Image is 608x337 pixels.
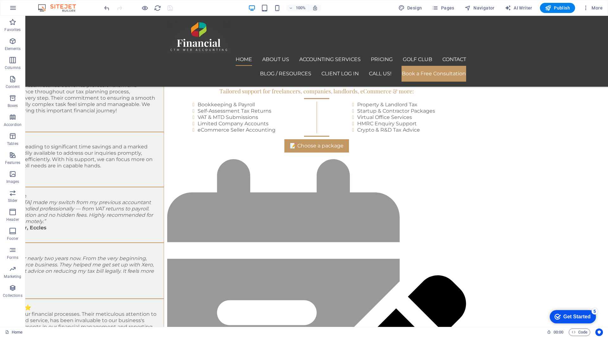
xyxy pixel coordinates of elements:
[7,236,18,241] p: Footer
[8,198,18,203] p: Slider
[5,65,21,70] p: Columns
[154,4,161,12] i: Reload page
[545,5,570,11] span: Publish
[8,103,18,108] p: Boxes
[36,4,84,12] img: Editor Logo
[429,3,457,13] button: Pages
[583,5,603,11] span: More
[7,255,18,260] p: Forms
[540,3,575,13] button: Publish
[505,5,532,11] span: AI Writer
[4,27,21,32] p: Favorites
[312,5,318,11] i: On resize automatically adjust zoom level to fit chosen device.
[4,274,21,279] p: Marketing
[554,328,563,336] span: 00 00
[558,330,559,334] span: :
[580,3,605,13] button: More
[462,3,497,13] button: Navigator
[545,307,598,326] iframe: To enrich screen reader interactions, please activate Accessibility in Grammarly extension settings
[3,293,22,298] p: Collections
[6,217,19,222] p: Header
[398,5,422,11] span: Design
[396,3,425,13] div: Design (Ctrl+Alt+Y)
[103,4,111,12] i: Undo: Change link (Ctrl+Z)
[502,3,535,13] button: AI Writer
[547,328,564,336] h6: Session time
[5,160,20,165] p: Features
[25,16,608,327] iframe: To enrich screen reader interactions, please activate Accessibility in Grammarly extension settings
[465,5,495,11] span: Navigator
[5,46,21,51] p: Elements
[572,328,587,336] span: Code
[6,179,19,184] p: Images
[296,4,306,12] h6: 100%
[6,84,20,89] p: Content
[5,328,22,336] a: Click to cancel selection. Double-click to open Pages
[569,328,590,336] button: Code
[154,4,161,12] button: reload
[141,4,149,12] button: Click here to leave preview mode and continue editing
[286,4,309,12] button: 100%
[4,122,22,127] p: Accordion
[595,328,603,336] button: Usercentrics
[432,5,454,11] span: Pages
[7,141,18,146] p: Tables
[396,3,425,13] button: Design
[103,4,111,12] button: undo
